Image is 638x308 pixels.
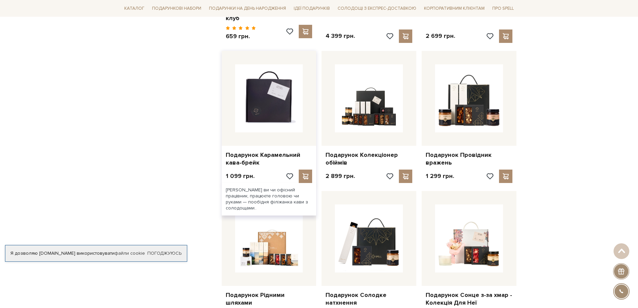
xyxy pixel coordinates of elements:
a: Ідеї подарунків [291,3,333,14]
div: Я дозволяю [DOMAIN_NAME] використовувати [5,250,187,256]
a: Подарунок Сонце з-за хмар - Колекція Для Неї [426,291,512,307]
a: Корпоративним клієнтам [421,3,487,14]
img: Подарунок Карамельний кава-брейк [235,64,303,132]
a: Каталог [122,3,147,14]
p: 1 099 грн. [226,172,255,180]
a: файли cookie [115,250,145,256]
a: Подарункові набори [149,3,204,14]
a: Подарунки на День народження [206,3,289,14]
a: Про Spell [490,3,516,14]
a: Подарунок Колекціонер обіймів [326,151,412,167]
p: 2 699 грн. [426,32,455,40]
p: 659 грн. [226,33,256,40]
a: Подарунок Рідними шляхами [226,291,312,307]
p: 1 299 грн. [426,172,454,180]
a: Солодощі з експрес-доставкою [335,3,419,14]
a: Погоджуюсь [147,250,182,256]
p: 4 399 грн. [326,32,355,40]
a: Подарунок Солодке натхнення [326,291,412,307]
a: Подарунок Провідник вражень [426,151,512,167]
p: 2 899 грн. [326,172,355,180]
div: [PERSON_NAME] ви чи офісний працівник, працюєте головою чи руками — пообідня філіжанка кави з сол... [222,183,316,215]
a: Подарунок Карамельний кава-брейк [226,151,312,167]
